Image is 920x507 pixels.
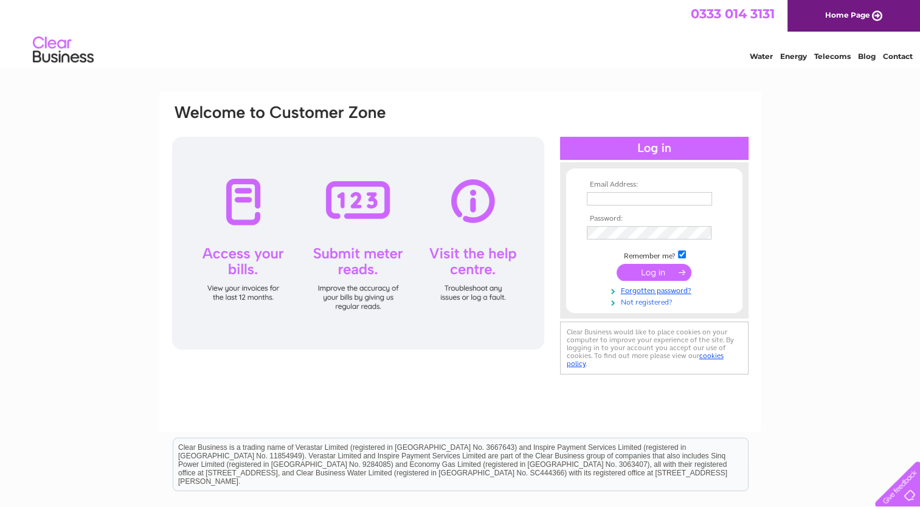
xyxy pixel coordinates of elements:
[567,351,724,368] a: cookies policy
[780,52,807,61] a: Energy
[814,52,851,61] a: Telecoms
[883,52,913,61] a: Contact
[858,52,876,61] a: Blog
[750,52,773,61] a: Water
[560,322,749,374] div: Clear Business would like to place cookies on your computer to improve your experience of the sit...
[617,264,691,281] input: Submit
[691,6,775,21] a: 0333 014 3131
[584,215,725,223] th: Password:
[173,7,748,59] div: Clear Business is a trading name of Verastar Limited (registered in [GEOGRAPHIC_DATA] No. 3667643...
[584,181,725,189] th: Email Address:
[584,249,725,261] td: Remember me?
[587,295,725,307] a: Not registered?
[32,32,94,69] img: logo.png
[587,284,725,295] a: Forgotten password?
